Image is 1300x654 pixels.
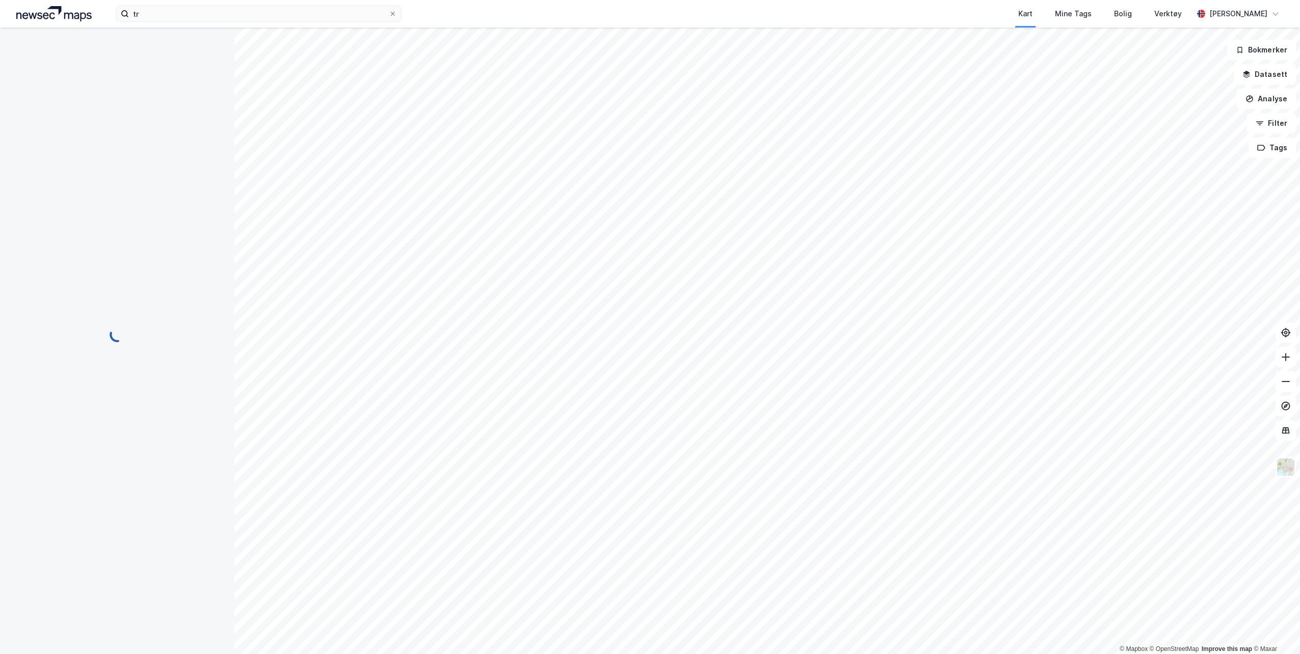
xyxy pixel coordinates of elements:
[1055,8,1092,20] div: Mine Tags
[1114,8,1132,20] div: Bolig
[129,6,389,21] input: Søk på adresse, matrikkel, gårdeiere, leietakere eller personer
[1247,113,1296,133] button: Filter
[1227,40,1296,60] button: Bokmerker
[1249,138,1296,158] button: Tags
[1202,645,1252,652] a: Improve this map
[1150,645,1199,652] a: OpenStreetMap
[1234,64,1296,85] button: Datasett
[1249,605,1300,654] iframe: Chat Widget
[1154,8,1182,20] div: Verktøy
[1276,457,1295,477] img: Z
[1018,8,1033,20] div: Kart
[16,6,92,21] img: logo.a4113a55bc3d86da70a041830d287a7e.svg
[1209,8,1267,20] div: [PERSON_NAME]
[1237,89,1296,109] button: Analyse
[109,326,125,343] img: spinner.a6d8c91a73a9ac5275cf975e30b51cfb.svg
[1120,645,1148,652] a: Mapbox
